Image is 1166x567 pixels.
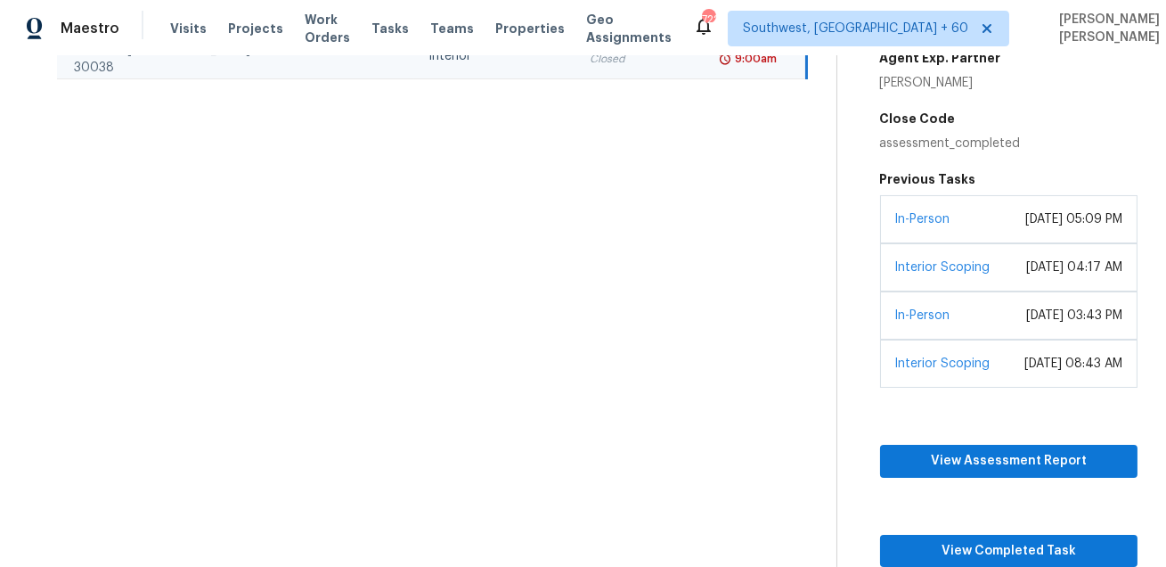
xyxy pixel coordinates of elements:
span: Geo Assignments [586,11,672,46]
div: Closed [590,50,693,68]
div: 9:00am [732,50,778,68]
span: View Completed Task [894,540,1124,563]
span: Teams [430,20,474,37]
div: [DATE] 05:09 PM [1025,210,1122,228]
span: Projects [228,20,283,37]
button: View Assessment Report [880,445,1138,478]
a: In-Person [895,309,950,322]
div: assessment_completed [880,135,1138,152]
div: Lithonia, [GEOGRAPHIC_DATA], 30038 [74,41,268,77]
a: Interior Scoping [895,261,991,274]
h5: Previous Tasks [880,170,1138,188]
img: Overdue Alarm Icon [718,50,732,68]
div: [DATE] 08:43 AM [1024,355,1122,373]
h5: Agent Exp. Partner [880,49,1001,67]
div: 722 [702,11,714,29]
span: Work Orders [305,11,350,46]
span: Properties [495,20,565,37]
h5: Close Code [880,110,1138,127]
span: Maestro [61,20,119,37]
div: [PERSON_NAME] [880,74,1001,92]
a: Interior Scoping [895,357,991,370]
a: In-Person [895,213,950,226]
span: Tasks [371,22,409,35]
span: [PERSON_NAME] [PERSON_NAME] [1052,11,1160,46]
span: View Assessment Report [894,450,1124,472]
div: [DATE] 04:17 AM [1026,259,1122,276]
span: Southwest, [GEOGRAPHIC_DATA] + 60 [743,20,968,37]
span: Visits [170,20,207,37]
div: [DATE] 03:43 PM [1026,307,1122,325]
